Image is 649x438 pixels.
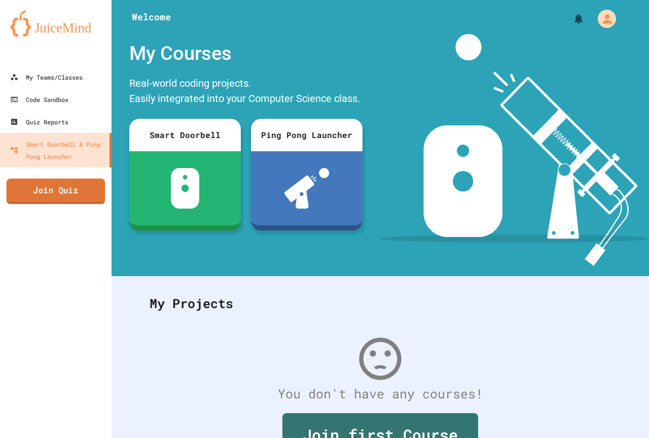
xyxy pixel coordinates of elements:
div: Code Sandbox [10,93,68,106]
div: Smart Doorbell & Ping Pong Launcher [10,138,105,162]
div: Smart Doorbell [129,119,241,151]
div: My Projects [139,284,621,323]
div: My Notifications [554,10,587,27]
div: You don't have any courses! [139,384,621,403]
img: logo-orange.svg [10,10,101,37]
div: Ping Pong Launcher [251,119,363,151]
a: Join Quiz [7,179,105,204]
div: My Courses [124,34,368,73]
div: My Teams/Classes [10,71,83,83]
img: banner-image-my-projects.png [380,34,649,266]
img: sdb-white.svg [171,168,200,209]
div: Real-world coding projects. Easily integrated into your Computer Science class. [124,73,368,111]
div: My Account [587,7,619,30]
div: Quiz Reports [10,116,68,128]
img: ppl-with-ball.png [284,168,330,209]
